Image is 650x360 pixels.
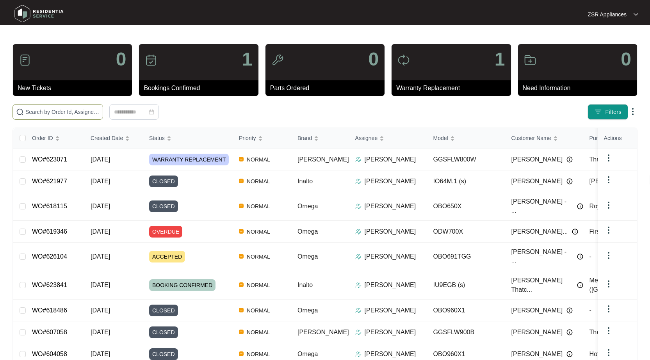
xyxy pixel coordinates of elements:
[32,228,67,235] a: WO#619346
[365,155,416,164] p: [PERSON_NAME]
[239,179,244,183] img: Vercel Logo
[149,279,215,291] span: BOOKING CONFIRMED
[91,228,110,235] span: [DATE]
[244,177,273,186] span: NORMAL
[368,50,379,69] p: 0
[566,156,573,163] img: Info icon
[270,83,385,93] p: Parts Ordered
[91,253,110,260] span: [DATE]
[116,50,126,69] p: 0
[149,326,178,338] span: CLOSED
[355,282,362,288] img: Assigner Icon
[605,108,622,116] span: Filters
[355,254,362,260] img: Assigner Icon
[511,349,563,359] span: [PERSON_NAME]
[91,156,110,163] span: [DATE]
[18,83,132,93] p: New Tickets
[297,228,318,235] span: Omega
[91,307,110,314] span: [DATE]
[427,243,505,271] td: OBO691TGG
[239,229,244,234] img: Vercel Logo
[604,153,613,163] img: dropdown arrow
[145,54,157,66] img: icon
[396,83,511,93] p: Warranty Replacement
[505,128,583,149] th: Customer Name
[32,134,53,142] span: Order ID
[589,156,634,163] span: The Good Guys
[594,108,602,116] img: filter icon
[355,351,362,357] img: Assigner Icon
[297,134,312,142] span: Brand
[577,282,583,288] img: Info icon
[511,276,573,294] span: [PERSON_NAME] Thatc...
[239,254,244,259] img: Vercel Logo
[149,251,185,262] span: ACCEPTED
[365,202,416,211] p: [PERSON_NAME]
[577,254,583,260] img: Info icon
[32,282,67,288] a: WO#623841
[149,154,229,165] span: WARRANTY REPLACEMENT
[397,54,410,66] img: icon
[604,225,613,235] img: dropdown arrow
[589,134,630,142] span: Purchased From
[572,229,578,235] img: Info icon
[604,348,613,357] img: dropdown arrow
[511,247,573,266] span: [PERSON_NAME] - ...
[433,134,448,142] span: Model
[91,329,110,335] span: [DATE]
[32,156,67,163] a: WO#623071
[297,307,318,314] span: Omega
[427,300,505,321] td: OBO960X1
[589,228,644,235] span: First Home Builders
[495,50,505,69] p: 1
[589,253,591,260] span: -
[239,330,244,334] img: Vercel Logo
[355,203,362,209] img: Assigner Icon
[588,104,628,120] button: filter iconFilters
[604,200,613,210] img: dropdown arrow
[523,83,637,93] p: Need Information
[427,192,505,221] td: OBO650X
[16,108,24,116] img: search-icon
[297,329,349,335] span: [PERSON_NAME]
[566,178,573,184] img: Info icon
[297,178,313,184] span: Inalto
[365,252,416,261] p: [PERSON_NAME]
[598,128,637,149] th: Actions
[244,227,273,236] span: NORMAL
[589,351,635,357] span: Hotondo Homes
[365,306,416,315] p: [PERSON_NAME]
[91,351,110,357] span: [DATE]
[149,200,178,212] span: CLOSED
[239,134,256,142] span: Priority
[511,227,568,236] span: [PERSON_NAME]...
[244,252,273,261] span: NORMAL
[297,253,318,260] span: Omega
[365,227,416,236] p: [PERSON_NAME]
[427,149,505,170] td: GGSFLW800W
[511,328,563,337] span: [PERSON_NAME]
[91,203,110,209] span: [DATE]
[427,221,505,243] td: ODW700X
[355,329,362,335] img: Assigner Icon
[621,50,631,69] p: 0
[149,176,178,187] span: CLOSED
[604,279,613,289] img: dropdown arrow
[244,202,273,211] span: NORMAL
[32,203,67,209] a: WO#618115
[511,306,563,315] span: [PERSON_NAME]
[32,329,67,335] a: WO#607058
[233,128,291,149] th: Priority
[91,282,110,288] span: [DATE]
[12,2,66,25] img: residentia service logo
[365,177,416,186] p: [PERSON_NAME]
[149,134,165,142] span: Status
[589,307,591,314] span: -
[577,203,583,209] img: Info icon
[427,271,505,300] td: IU9EGB (s)
[149,305,178,316] span: CLOSED
[589,203,634,209] span: Royston Homes
[144,83,258,93] p: Bookings Confirmed
[91,134,123,142] span: Created Date
[291,128,349,149] th: Brand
